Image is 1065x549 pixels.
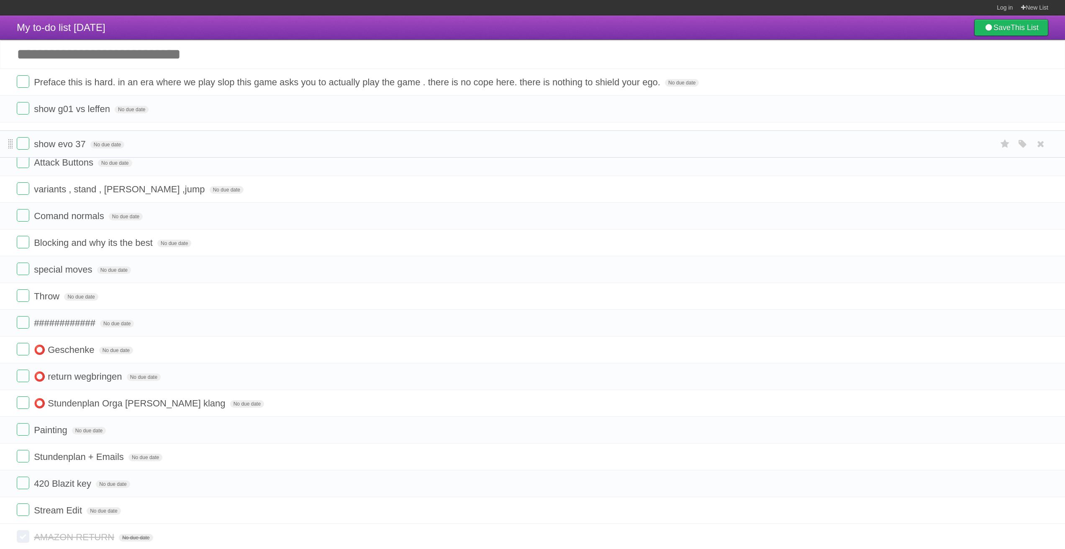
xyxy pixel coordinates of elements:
span: Throw [34,291,62,301]
label: Done [17,530,29,543]
label: Done [17,263,29,275]
span: 420 Blazit key [34,478,93,489]
span: No due date [115,106,149,113]
span: show evo 37 [34,139,88,149]
span: ⭕ Stundenplan Orga [PERSON_NAME] klang [34,398,227,409]
label: Star task [997,137,1013,151]
b: This List [1011,23,1039,32]
span: No due date [665,79,699,87]
label: Done [17,316,29,329]
label: Done [17,182,29,195]
span: special moves [34,264,94,275]
label: Done [17,289,29,302]
label: Done [17,423,29,436]
span: No due date [90,141,124,148]
span: My to-do list [DATE] [17,22,105,33]
span: No due date [109,213,143,220]
span: AMAZON RETURN [34,532,116,542]
span: show g01 vs leffen [34,104,112,114]
span: No due date [97,266,131,274]
span: No due date [99,347,133,354]
span: Stundenplan + Emails [34,452,126,462]
span: ⭕ return wegbringen [34,371,124,382]
span: No due date [64,293,98,301]
label: Done [17,477,29,489]
label: Done [17,236,29,248]
span: No due date [230,400,264,408]
span: Comand normals [34,211,106,221]
a: SaveThis List [974,19,1048,36]
span: No due date [100,320,134,327]
span: Painting [34,425,69,435]
span: No due date [96,480,130,488]
label: Done [17,450,29,462]
label: Done [17,503,29,516]
label: Done [17,75,29,88]
label: Done [17,370,29,382]
label: Done [17,209,29,222]
label: Done [17,137,29,150]
span: Stream Edit [34,505,84,516]
span: Preface this is hard. in an era where we play slop this game asks you to actually play the game .... [34,77,662,87]
span: No due date [98,159,132,167]
span: Attack Buttons [34,157,95,168]
span: No due date [210,186,244,194]
span: No due date [119,534,153,541]
label: Done [17,102,29,115]
label: Done [17,396,29,409]
span: variants , stand , [PERSON_NAME] ,jump [34,184,207,194]
span: Blocking and why its the best [34,237,155,248]
span: No due date [87,507,121,515]
span: No due date [128,454,162,461]
span: No due date [72,427,106,434]
span: No due date [127,373,161,381]
span: ⭕ Geschenke [34,345,96,355]
label: Done [17,156,29,168]
span: No due date [157,240,191,247]
span: ############ [34,318,98,328]
label: Done [17,343,29,355]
